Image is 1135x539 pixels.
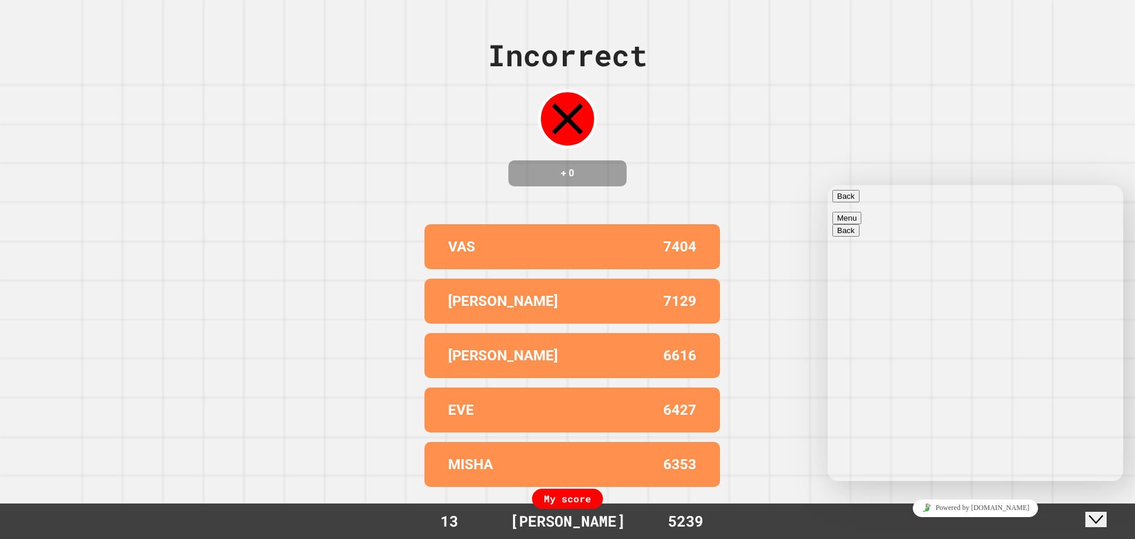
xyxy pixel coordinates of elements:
p: EVE [448,399,474,421]
p: [PERSON_NAME] [448,345,558,366]
p: [PERSON_NAME] [448,291,558,312]
div: 5239 [641,510,730,532]
div: Incorrect [488,33,647,78]
iframe: chat widget [1085,492,1123,527]
p: 7404 [663,236,696,257]
div: [PERSON_NAME] [498,510,637,532]
h4: + 0 [520,166,615,180]
p: 6616 [663,345,696,366]
div: My score [532,489,603,509]
p: 6427 [663,399,696,421]
p: VAS [448,236,475,257]
p: 7129 [663,291,696,312]
div: 13 [405,510,494,532]
iframe: chat widget [828,185,1123,481]
p: MISHA [448,454,493,475]
iframe: chat widget [828,495,1123,521]
p: 6353 [663,454,696,475]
